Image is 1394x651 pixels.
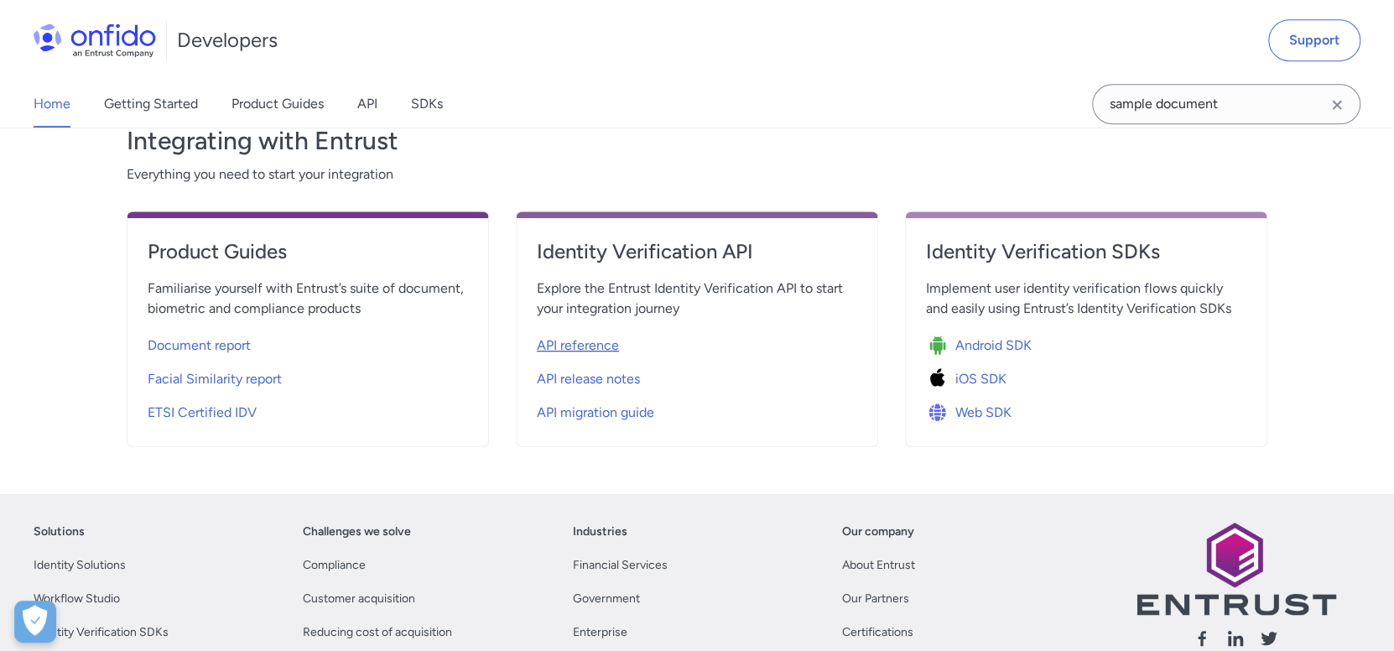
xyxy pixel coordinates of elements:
[148,359,468,393] a: Facial Similarity report
[148,369,282,389] span: Facial Similarity report
[537,403,654,423] span: API migration guide
[177,27,278,54] h1: Developers
[537,279,857,319] span: Explore the Entrust Identity Verification API to start your integration journey
[537,393,857,426] a: API migration guide
[537,369,640,389] span: API release notes
[148,238,468,265] h4: Product Guides
[34,622,169,643] a: Identity Verification SDKs
[955,369,1006,389] span: iOS SDK
[303,522,411,542] a: Challenges we solve
[926,367,955,391] img: Icon iOS SDK
[1259,628,1279,648] svg: Follow us X (Twitter)
[148,325,468,359] a: Document report
[537,325,857,359] a: API reference
[34,81,70,128] a: Home
[842,555,915,575] a: About Entrust
[1092,84,1360,124] input: Onfido search input field
[926,334,955,357] img: Icon Android SDK
[926,393,1246,426] a: Icon Web SDKWeb SDK
[537,238,857,279] a: Identity Verification API
[1327,95,1347,115] svg: Clear search field button
[926,238,1246,265] h4: Identity Verification SDKs
[303,589,415,609] a: Customer acquisition
[1268,19,1360,61] a: Support
[955,403,1012,423] span: Web SDK
[537,336,619,356] span: API reference
[148,403,257,423] span: ETSI Certified IDV
[926,325,1246,359] a: Icon Android SDKAndroid SDK
[955,336,1032,356] span: Android SDK
[127,164,1267,185] span: Everything you need to start your integration
[303,555,366,575] a: Compliance
[303,622,452,643] a: Reducing cost of acquisition
[14,601,56,643] div: Cookie Preferences
[842,522,914,542] a: Our company
[411,81,443,128] a: SDKs
[148,336,251,356] span: Document report
[1135,522,1336,615] img: Entrust logo
[148,279,468,319] span: Familiarise yourself with Entrust’s suite of document, biometric and compliance products
[148,238,468,279] a: Product Guides
[1225,628,1246,648] svg: Follow us linkedin
[34,589,120,609] a: Workflow Studio
[34,522,85,542] a: Solutions
[842,622,913,643] a: Certifications
[34,555,126,575] a: Identity Solutions
[572,622,627,643] a: Enterprise
[148,393,468,426] a: ETSI Certified IDV
[357,81,377,128] a: API
[926,401,955,424] img: Icon Web SDK
[537,238,857,265] h4: Identity Verification API
[572,522,627,542] a: Industries
[104,81,198,128] a: Getting Started
[127,124,1267,158] h3: Integrating with Entrust
[572,555,667,575] a: Financial Services
[572,589,639,609] a: Government
[14,601,56,643] button: Open Preferences
[842,589,909,609] a: Our Partners
[1192,628,1212,648] svg: Follow us facebook
[926,279,1246,319] span: Implement user identity verification flows quickly and easily using Entrust’s Identity Verificati...
[231,81,324,128] a: Product Guides
[926,238,1246,279] a: Identity Verification SDKs
[34,23,156,57] img: Onfido Logo
[537,359,857,393] a: API release notes
[926,359,1246,393] a: Icon iOS SDKiOS SDK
